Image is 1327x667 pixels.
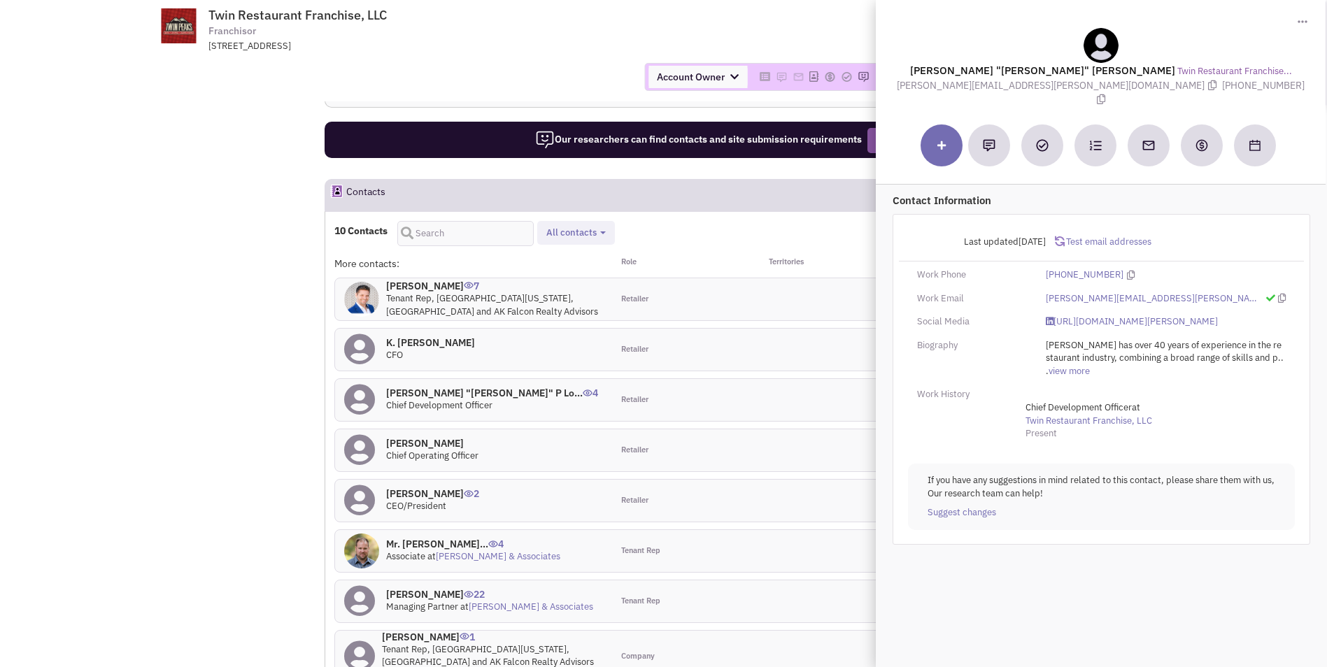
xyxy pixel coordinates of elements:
[1026,401,1132,413] span: Chief Development Officer
[208,40,574,53] div: [STREET_ADDRESS]
[1026,415,1152,428] a: Twin Restaurant Franchise, LLC
[908,292,1037,306] div: Work Email
[1046,339,1284,377] span: [PERSON_NAME] has over 40 years of experience in the restaurant industry, combining a broad range...
[621,651,655,662] span: Company
[386,280,603,292] h4: [PERSON_NAME]
[908,229,1055,255] div: Last updated
[535,133,862,145] span: Our researchers can find contacts and site submission requirements
[1049,365,1090,378] a: view more
[460,620,475,643] span: 1
[386,387,598,399] h4: [PERSON_NAME] "[PERSON_NAME]" P Lo...
[386,450,478,461] span: Chief Operating Officer
[1026,401,1152,426] span: at
[427,550,560,562] span: at
[386,399,492,411] span: Chief Development Officer
[648,66,747,88] span: Account Owner
[793,71,804,83] img: Please add to your accounts
[344,533,379,568] img: v5ObOwIs_kOFO6brYkXOmA.jpg
[535,130,555,150] img: icon-researcher-20.png
[208,24,256,38] span: Franchisor
[208,7,387,23] span: Twin Restaurant Franchise, LLC
[910,64,1175,77] lable: [PERSON_NAME] "[PERSON_NAME]" [PERSON_NAME]
[897,79,1222,92] span: [PERSON_NAME][EMAIL_ADDRESS][PERSON_NAME][DOMAIN_NAME]
[908,268,1037,282] div: Work Phone
[1084,28,1119,63] img: teammate.png
[334,257,611,271] div: More contacts:
[751,257,889,271] div: Territories
[893,193,1310,208] p: Contact Information
[1142,138,1156,152] img: Send an email
[621,596,660,607] span: Tenant Rep
[621,394,648,406] span: Retailer
[464,490,474,497] img: icon-UserInteraction.png
[583,389,592,396] img: icon-UserInteraction.png
[1249,140,1261,151] img: Schedule a Meeting
[1046,315,1218,329] a: [URL][DOMAIN_NAME][PERSON_NAME]
[386,292,598,317] span: Tenant Rep, [GEOGRAPHIC_DATA][US_STATE], [GEOGRAPHIC_DATA] and AK Falcon Realty Advisors
[146,8,211,43] img: www.twinpeaksrestaurant.com
[488,527,504,550] span: 4
[386,550,425,562] span: Associate
[1046,292,1262,306] a: [PERSON_NAME][EMAIL_ADDRESS][PERSON_NAME][DOMAIN_NAME]
[460,601,593,612] span: at
[386,349,403,361] span: CFO
[460,633,469,640] img: icon-UserInteraction.png
[1089,139,1102,152] img: Subscribe to a cadence
[621,545,660,557] span: Tenant Rep
[1177,65,1292,78] a: Twin Restaurant Franchise...
[386,538,560,550] h4: Mr. [PERSON_NAME]...
[908,315,1037,329] div: Social Media
[386,601,458,612] span: Managing Partner
[908,339,1037,352] div: Biography
[546,227,597,238] span: All contacts
[334,224,388,237] h4: 10 Contacts
[621,294,648,305] span: Retailer
[488,540,498,547] img: icon-UserInteraction.png
[469,601,593,612] a: [PERSON_NAME] & Associates
[542,226,610,241] button: All contacts
[386,487,479,500] h4: [PERSON_NAME]
[386,437,478,450] h4: [PERSON_NAME]
[612,257,751,271] div: Role
[928,506,996,519] a: Suggest changes
[908,388,1037,401] div: Work History
[386,336,475,349] h4: K. [PERSON_NAME]
[776,71,787,83] img: Please add to your accounts
[346,180,385,210] h2: Contacts
[1195,138,1209,152] img: Create a deal
[464,591,474,598] img: icon-UserInteraction.png
[583,376,598,399] span: 4
[621,445,648,456] span: Retailer
[386,588,593,601] h4: [PERSON_NAME]
[1036,139,1049,152] img: Add a Task
[344,282,379,317] img: O1erL23irUS7PCCOYzksZQ.png
[1046,268,1123,282] a: [PHONE_NUMBER]
[464,269,479,292] span: 7
[928,474,1275,500] p: If you have any suggestions in mind related to this contact, please share them with us, Our resea...
[464,477,479,500] span: 2
[386,500,446,512] span: CEO/President
[621,344,648,355] span: Retailer
[824,71,835,83] img: Please add to your accounts
[464,578,485,601] span: 22
[464,282,474,289] img: icon-UserInteraction.png
[983,139,995,152] img: Add a note
[858,71,869,83] img: Please add to your accounts
[1026,427,1057,439] span: Present
[1019,236,1046,248] span: [DATE]
[397,221,534,246] input: Search
[436,550,560,562] a: [PERSON_NAME] & Associates
[841,71,852,83] img: Please add to your accounts
[1065,236,1151,248] span: Test email addresses
[867,128,965,153] button: Request Research
[382,631,603,643] h4: [PERSON_NAME]
[621,495,648,506] span: Retailer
